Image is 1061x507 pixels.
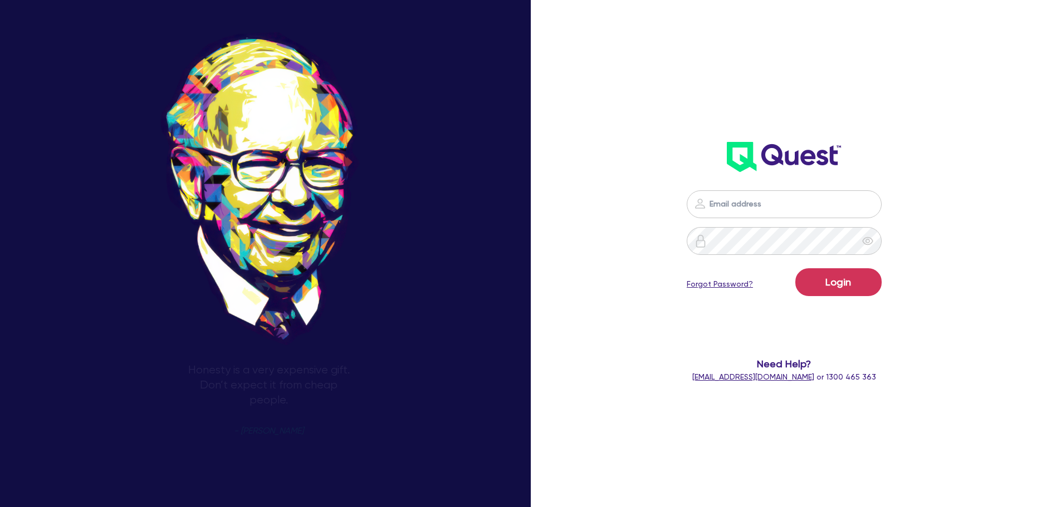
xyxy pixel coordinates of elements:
span: - [PERSON_NAME] [234,427,304,435]
span: eye [862,235,873,247]
img: icon-password [694,234,707,248]
span: or 1300 465 363 [692,372,876,381]
a: Forgot Password? [687,278,753,290]
img: icon-password [693,197,707,210]
button: Login [795,268,882,296]
input: Email address [687,190,882,218]
span: Need Help? [642,356,927,371]
img: wH2k97JdezQIQAAAABJRU5ErkJggg== [727,142,841,172]
a: [EMAIL_ADDRESS][DOMAIN_NAME] [692,372,814,381]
